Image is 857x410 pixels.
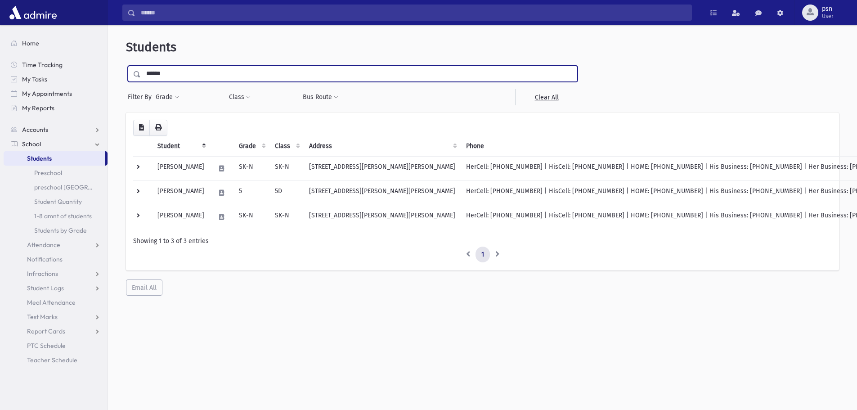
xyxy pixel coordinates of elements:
span: User [822,13,834,20]
span: PTC Schedule [27,342,66,350]
span: Time Tracking [22,61,63,69]
span: Notifications [27,255,63,263]
input: Search [135,5,691,21]
a: 1 [476,247,490,263]
span: Accounts [22,126,48,134]
span: Students [126,40,176,54]
a: Report Cards [4,324,108,338]
button: Email All [126,279,162,296]
span: Student Logs [27,284,64,292]
span: Attendance [27,241,60,249]
td: 5D [269,180,304,205]
button: Bus Route [302,89,339,105]
span: My Reports [22,104,54,112]
a: Attendance [4,238,108,252]
td: [PERSON_NAME] [152,156,210,180]
button: Class [229,89,251,105]
button: Print [149,120,167,136]
span: My Appointments [22,90,72,98]
span: Teacher Schedule [27,356,77,364]
span: Test Marks [27,313,58,321]
a: preschool [GEOGRAPHIC_DATA] [4,180,108,194]
button: Grade [155,89,179,105]
a: My Appointments [4,86,108,101]
div: Showing 1 to 3 of 3 entries [133,236,832,246]
a: Student Quantity [4,194,108,209]
span: Infractions [27,270,58,278]
a: Infractions [4,266,108,281]
a: 1-8 amnt of students [4,209,108,223]
td: [PERSON_NAME] [152,180,210,205]
td: SK-N [233,205,269,229]
td: [STREET_ADDRESS][PERSON_NAME][PERSON_NAME] [304,180,461,205]
button: CSV [133,120,150,136]
span: Home [22,39,39,47]
a: PTC Schedule [4,338,108,353]
a: School [4,137,108,151]
td: [STREET_ADDRESS][PERSON_NAME][PERSON_NAME] [304,156,461,180]
span: School [22,140,41,148]
a: Teacher Schedule [4,353,108,367]
a: Clear All [515,89,578,105]
a: Home [4,36,108,50]
th: Address: activate to sort column ascending [304,136,461,157]
a: Time Tracking [4,58,108,72]
td: [STREET_ADDRESS][PERSON_NAME][PERSON_NAME] [304,205,461,229]
a: Preschool [4,166,108,180]
span: Meal Attendance [27,298,76,306]
img: AdmirePro [7,4,59,22]
span: Filter By [128,92,155,102]
a: Student Logs [4,281,108,295]
a: Test Marks [4,310,108,324]
a: My Reports [4,101,108,115]
th: Student: activate to sort column descending [152,136,210,157]
th: Grade: activate to sort column ascending [233,136,269,157]
span: My Tasks [22,75,47,83]
td: SK-N [269,156,304,180]
a: Accounts [4,122,108,137]
td: 5 [233,180,269,205]
a: Meal Attendance [4,295,108,310]
td: SK-N [269,205,304,229]
td: [PERSON_NAME] [152,205,210,229]
th: Class: activate to sort column ascending [269,136,304,157]
a: Students by Grade [4,223,108,238]
span: Students [27,154,52,162]
td: SK-N [233,156,269,180]
a: My Tasks [4,72,108,86]
span: Report Cards [27,327,65,335]
span: psn [822,5,834,13]
a: Notifications [4,252,108,266]
a: Students [4,151,105,166]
